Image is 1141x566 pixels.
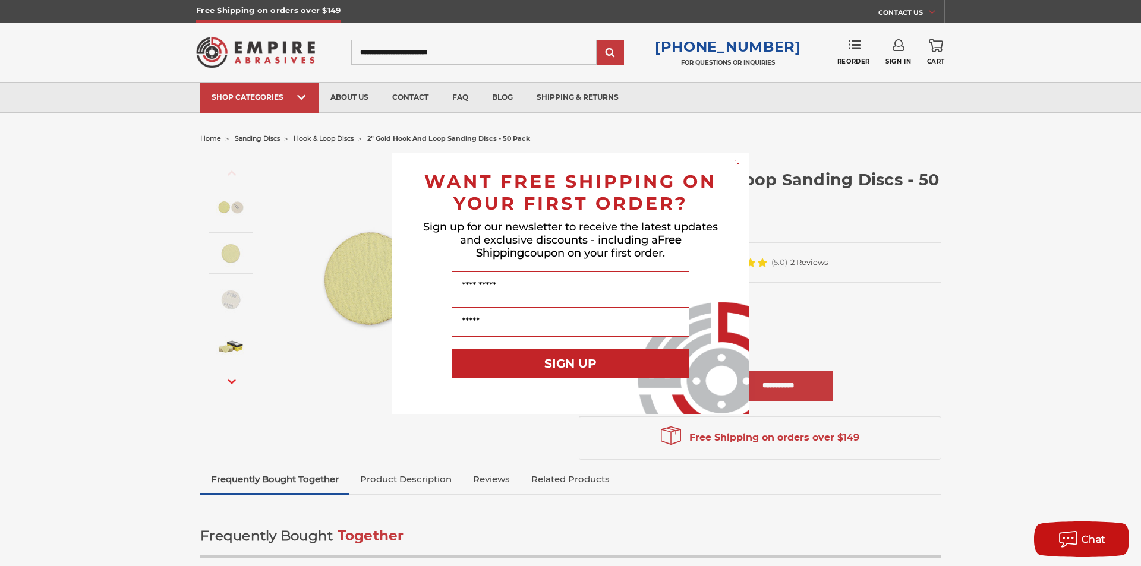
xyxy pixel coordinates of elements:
button: Close dialog [732,157,744,169]
span: Chat [1082,534,1106,545]
span: WANT FREE SHIPPING ON YOUR FIRST ORDER? [424,170,717,214]
span: Sign up for our newsletter to receive the latest updates and exclusive discounts - including a co... [423,220,718,260]
button: SIGN UP [452,349,689,378]
button: Chat [1034,521,1129,557]
span: Free Shipping [476,233,682,260]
